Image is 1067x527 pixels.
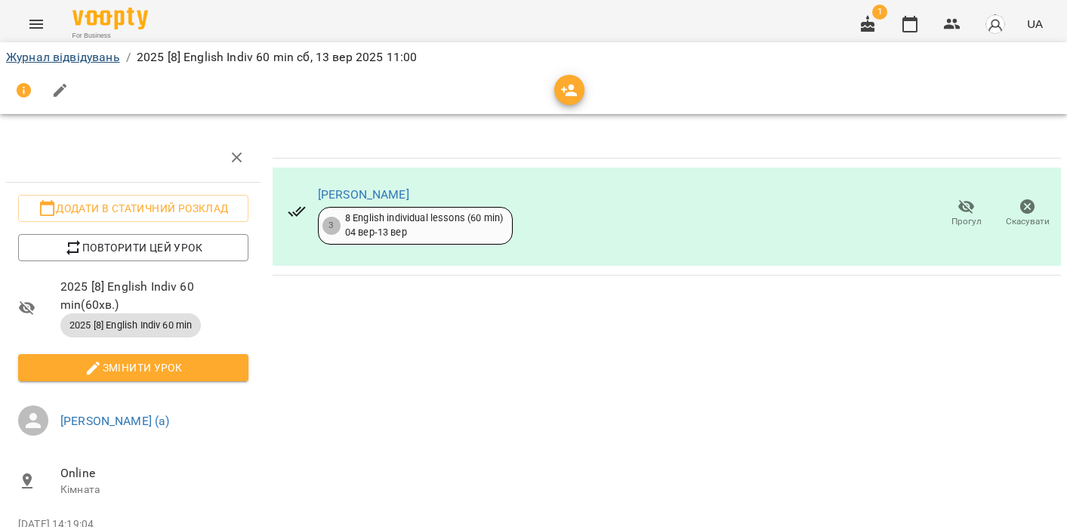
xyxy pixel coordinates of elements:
span: Додати в статичний розклад [30,199,236,217]
span: Повторити цей урок [30,239,236,257]
span: Online [60,464,248,482]
button: Повторити цей урок [18,234,248,261]
a: [PERSON_NAME] [318,187,409,202]
div: 8 English individual lessons (60 min) 04 вер - 13 вер [345,211,503,239]
button: UA [1021,10,1049,38]
span: 2025 [8] English Indiv 60 min [60,319,201,332]
p: 2025 [8] English Indiv 60 min сб, 13 вер 2025 11:00 [137,48,418,66]
span: Змінити урок [30,359,236,377]
span: 2025 [8] English Indiv 60 min ( 60 хв. ) [60,278,248,313]
button: Скасувати [997,193,1058,235]
a: [PERSON_NAME] (а) [60,414,170,428]
a: Журнал відвідувань [6,50,120,64]
div: 3 [322,217,341,235]
span: Скасувати [1006,215,1050,228]
span: 1 [872,5,887,20]
span: UA [1027,16,1043,32]
span: For Business [72,31,148,41]
li: / [126,48,131,66]
button: Menu [18,6,54,42]
img: Voopty Logo [72,8,148,29]
nav: breadcrumb [6,48,1061,66]
img: avatar_s.png [985,14,1006,35]
button: Прогул [936,193,997,235]
span: Прогул [951,215,982,228]
button: Додати в статичний розклад [18,195,248,222]
p: Кімната [60,482,248,498]
button: Змінити урок [18,354,248,381]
